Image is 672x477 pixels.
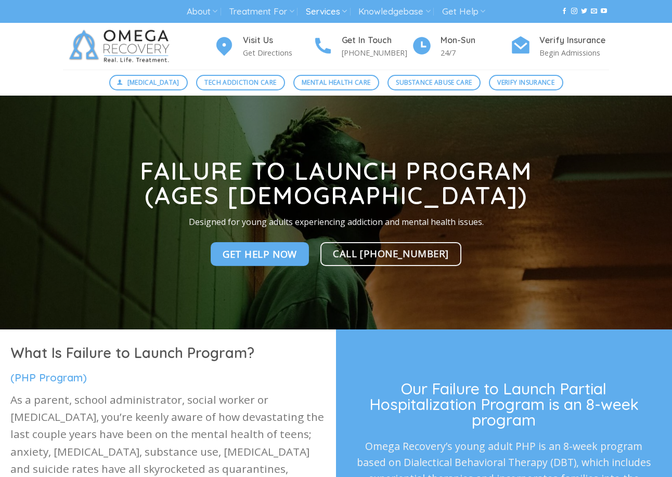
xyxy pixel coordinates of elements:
[302,77,370,87] span: Mental Health Care
[539,47,609,59] p: Begin Admissions
[342,34,411,47] h4: Get In Touch
[396,77,472,87] span: Substance Abuse Care
[214,34,313,59] a: Visit Us Get Directions
[63,23,180,70] img: Omega Recovery
[539,34,609,47] h4: Verify Insurance
[140,156,533,210] strong: Failure to Launch Program (Ages [DEMOGRAPHIC_DATA])
[353,381,655,428] h3: Our Failure to Launch Partial Hospitalization Program is an 8-week program
[243,34,313,47] h4: Visit Us
[442,2,485,21] a: Get Help
[196,75,285,90] a: Tech Addiction Care
[306,2,347,21] a: Services
[581,8,587,15] a: Follow on Twitter
[510,34,609,59] a: Verify Insurance Begin Admissions
[489,75,563,90] a: Verify Insurance
[601,8,607,15] a: Follow on YouTube
[561,8,567,15] a: Follow on Facebook
[109,75,188,90] a: [MEDICAL_DATA]
[497,77,554,87] span: Verify Insurance
[223,246,297,261] span: Get Help NOw
[441,34,510,47] h4: Mon-Sun
[293,75,379,90] a: Mental Health Care
[229,2,294,21] a: Treatment For
[313,34,411,59] a: Get In Touch [PHONE_NUMBER]
[111,216,561,229] p: Designed for young adults experiencing addiction and mental health issues.
[127,77,179,87] span: [MEDICAL_DATA]
[243,47,313,59] p: Get Directions
[342,47,411,59] p: [PHONE_NUMBER]
[187,2,217,21] a: About
[10,344,326,362] h1: What Is Failure to Launch Program?
[204,77,276,87] span: Tech Addiction Care
[591,8,597,15] a: Send us an email
[441,47,510,59] p: 24/7
[571,8,577,15] a: Follow on Instagram
[211,242,309,266] a: Get Help NOw
[387,75,481,90] a: Substance Abuse Care
[358,2,430,21] a: Knowledgebase
[10,371,87,384] span: (PHP Program)
[320,242,461,266] a: Call [PHONE_NUMBER]
[333,246,449,261] span: Call [PHONE_NUMBER]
